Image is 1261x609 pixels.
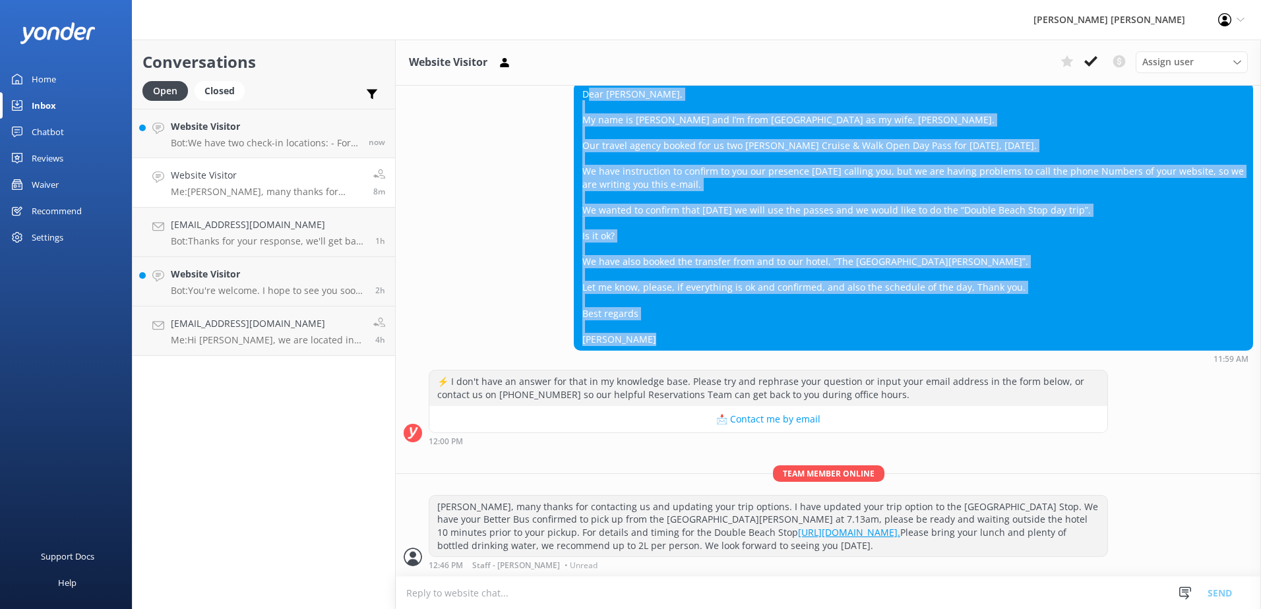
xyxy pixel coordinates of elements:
span: Oct 09 2025 10:01am (UTC +13:00) Pacific/Auckland [375,285,385,296]
a: Closed [195,83,251,98]
a: [EMAIL_ADDRESS][DOMAIN_NAME]Me:Hi [PERSON_NAME], we are located in [GEOGRAPHIC_DATA]. You can CV ... [133,306,395,356]
div: Chatbot [32,119,64,145]
div: Open [142,81,188,101]
p: Me: [PERSON_NAME], many thanks for contacting us and updating your trip options. I have updated y... [171,186,363,198]
div: Reviews [32,145,63,171]
div: Assign User [1136,51,1248,72]
p: Bot: Thanks for your response, we'll get back to you as soon as we can during opening hours. [171,235,365,247]
div: Recommend [32,198,82,224]
div: Oct 09 2025 12:00pm (UTC +13:00) Pacific/Auckland [429,436,1108,446]
span: Staff - [PERSON_NAME] [472,562,560,569]
a: Website VisitorBot:We have two check-in locations: - For multiday trips, check in at [STREET_ADDR... [133,109,395,158]
span: Oct 09 2025 12:46pm (UTC +13:00) Pacific/Auckland [373,186,385,197]
a: Open [142,83,195,98]
a: [URL][DOMAIN_NAME]. [798,526,900,538]
h4: [EMAIL_ADDRESS][DOMAIN_NAME] [171,316,363,331]
div: [PERSON_NAME], many thanks for contacting us and updating your trip options. I have updated your ... [429,496,1107,556]
div: Dear [PERSON_NAME], My name is [PERSON_NAME] and I’m from [GEOGRAPHIC_DATA] as my wife, [PERSON_N... [574,83,1252,351]
span: Team member online [773,465,884,482]
div: Settings [32,224,63,250]
span: Oct 09 2025 12:55pm (UTC +13:00) Pacific/Auckland [369,136,385,148]
div: Inbox [32,92,56,119]
h4: [EMAIL_ADDRESS][DOMAIN_NAME] [171,217,365,232]
span: • Unread [565,562,598,569]
span: Oct 09 2025 11:40am (UTC +13:00) Pacific/Auckland [375,235,385,246]
div: Support Docs [41,543,94,569]
p: Bot: We have two check-in locations: - For multiday trips, check in at [STREET_ADDRESS]. - For da... [171,137,359,149]
h4: Website Visitor [171,168,363,183]
h4: Website Visitor [171,119,359,134]
h4: Website Visitor [171,267,365,281]
a: Website VisitorBot:You're welcome. I hope to see you soon in our favourite part of the world!2h [133,257,395,306]
h3: Website Visitor [409,54,487,71]
div: Home [32,66,56,92]
button: 📩 Contact me by email [429,406,1107,432]
img: yonder-white-logo.png [20,22,96,44]
div: Closed [195,81,245,101]
strong: 12:46 PM [429,562,463,569]
div: Help [58,569,77,596]
span: Oct 09 2025 08:44am (UTC +13:00) Pacific/Auckland [375,334,385,345]
div: Oct 09 2025 12:46pm (UTC +13:00) Pacific/Auckland [429,560,1108,569]
div: Waiver [32,171,59,198]
p: Me: Hi [PERSON_NAME], we are located in [GEOGRAPHIC_DATA]. You can CV to [EMAIL_ADDRESS][DOMAIN_N... [171,334,363,346]
strong: 12:00 PM [429,438,463,446]
span: Assign user [1142,55,1194,69]
div: Oct 09 2025 11:59am (UTC +13:00) Pacific/Auckland [574,354,1253,363]
a: [EMAIL_ADDRESS][DOMAIN_NAME]Bot:Thanks for your response, we'll get back to you as soon as we can... [133,208,395,257]
p: Bot: You're welcome. I hope to see you soon in our favourite part of the world! [171,285,365,297]
div: ⚡ I don't have an answer for that in my knowledge base. Please try and rephrase your question or ... [429,370,1107,405]
a: Website VisitorMe:[PERSON_NAME], many thanks for contacting us and updating your trip options. I ... [133,158,395,208]
h2: Conversations [142,49,385,74]
strong: 11:59 AM [1214,355,1248,363]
